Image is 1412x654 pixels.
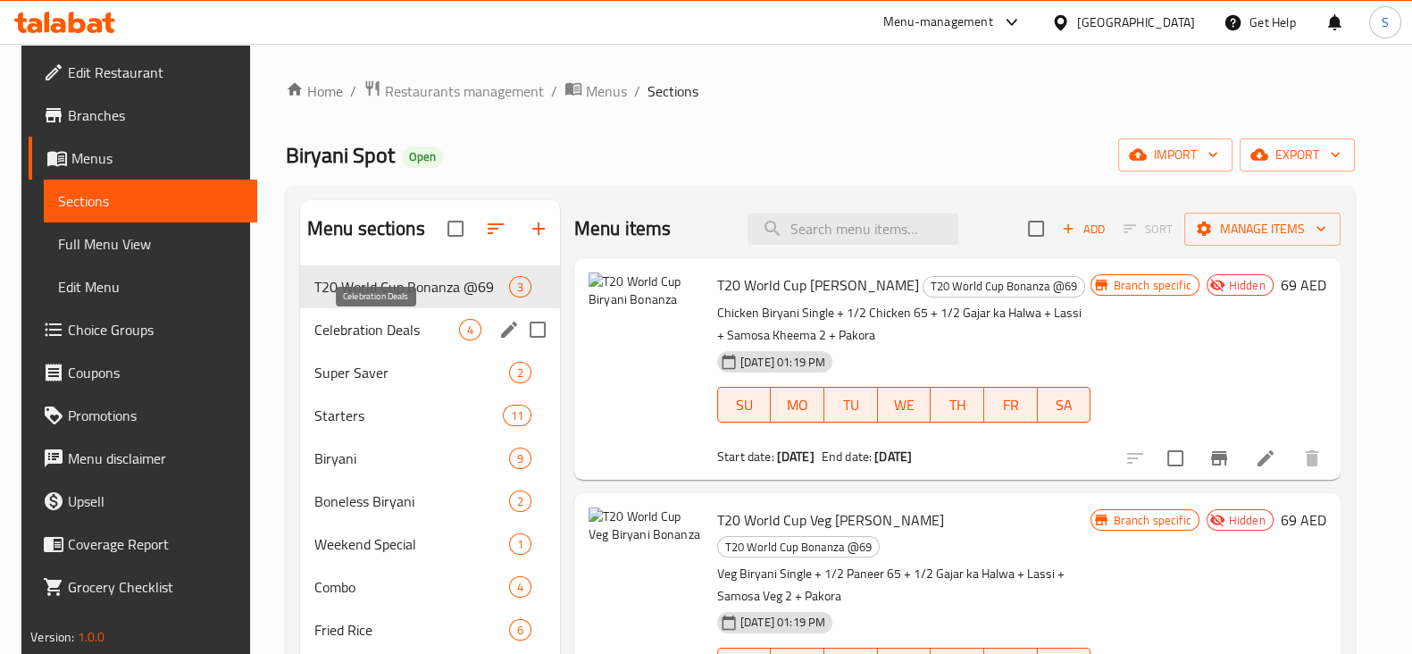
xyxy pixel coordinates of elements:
span: 4 [460,322,480,339]
div: Open [402,147,443,168]
a: Menu disclaimer [29,437,257,480]
a: Edit menu item [1255,448,1276,469]
span: 6 [510,622,531,639]
div: Biryani9 [300,437,560,480]
span: Celebration Deals [314,319,459,340]
span: [DATE] 01:19 PM [733,354,832,371]
span: TU [831,392,871,418]
span: Menus [586,80,627,102]
span: T20 World Cup Bonanza @69 [718,537,879,558]
span: Fried Rice [314,619,509,641]
button: SU [717,387,772,423]
span: Sections [648,80,698,102]
div: T20 World Cup Bonanza @69 [923,276,1085,298]
button: delete [1291,437,1333,480]
span: End date: [822,445,872,468]
span: SA [1045,392,1084,418]
b: [DATE] [874,445,912,468]
span: 11 [504,407,531,424]
span: 3 [510,279,531,296]
span: Full Menu View [58,233,243,255]
a: Home [286,80,343,102]
a: Upsell [29,480,257,523]
span: Add [1059,219,1107,239]
p: Chicken Biryani Single + 1/2 Chicken 65 + 1/2 Gajar ka Halwa + Lassi + Samosa Kheema 2 + Pakora [717,302,1091,347]
div: Starters [314,405,503,426]
span: Open [402,149,443,164]
div: items [509,362,531,383]
span: Promotions [68,405,243,426]
div: Celebration Deals4edit [300,308,560,351]
span: 1.0.0 [78,625,105,649]
span: Hidden [1222,512,1273,529]
div: Starters11 [300,394,560,437]
span: [DATE] 01:19 PM [733,614,832,631]
p: Veg Biryani Single + 1/2 Paneer 65 + 1/2 Gajar ka Halwa + Lassi + Samosa Veg 2 + Pakora [717,563,1091,608]
span: TH [938,392,977,418]
a: Promotions [29,394,257,437]
a: Menus [29,137,257,180]
a: Sections [44,180,257,222]
div: Combo4 [300,566,560,608]
span: 2 [510,493,531,510]
span: Coverage Report [68,533,243,555]
span: Biryani Spot [286,135,395,175]
a: Menus [564,80,627,103]
span: T20 World Cup Bonanza @69 [314,276,509,298]
a: Branches [29,94,257,137]
button: TU [824,387,878,423]
span: Weekend Special [314,533,509,555]
a: Full Menu View [44,222,257,265]
span: 2 [510,365,531,381]
button: Manage items [1184,213,1341,246]
div: items [509,576,531,598]
a: Restaurants management [363,80,544,103]
span: S [1382,13,1389,32]
button: SA [1038,387,1091,423]
div: T20 World Cup Bonanza @69 [717,536,880,558]
div: Super Saver2 [300,351,560,394]
div: Combo [314,576,509,598]
a: Edit Menu [44,265,257,308]
span: 1 [510,536,531,553]
button: import [1118,138,1232,172]
span: 4 [510,579,531,596]
div: items [509,276,531,298]
button: Add section [517,207,560,250]
span: Hidden [1222,277,1273,294]
span: Sort sections [474,207,517,250]
a: Grocery Checklist [29,566,257,608]
a: Coverage Report [29,523,257,566]
li: / [634,80,640,102]
div: items [509,448,531,469]
button: export [1240,138,1355,172]
span: Select to update [1157,440,1194,477]
span: import [1132,144,1218,166]
a: Coupons [29,351,257,394]
span: Grocery Checklist [68,576,243,598]
button: edit [496,316,522,343]
span: WE [885,392,924,418]
h6: 69 AED [1281,507,1326,532]
button: Add [1055,215,1112,243]
span: Branch specific [1106,512,1198,529]
h2: Menu sections [307,215,425,242]
div: items [509,619,531,641]
span: Upsell [68,490,243,512]
span: export [1254,144,1341,166]
span: Select section first [1112,215,1184,243]
span: Version: [30,625,74,649]
a: Choice Groups [29,308,257,351]
li: / [551,80,557,102]
span: Sections [58,190,243,212]
div: items [509,533,531,555]
button: Branch-specific-item [1198,437,1241,480]
span: Biryani [314,448,509,469]
span: Manage items [1199,218,1326,240]
span: T20 World Cup Veg [PERSON_NAME] [717,507,944,533]
span: Boneless Biryani [314,490,509,512]
span: Coupons [68,362,243,383]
